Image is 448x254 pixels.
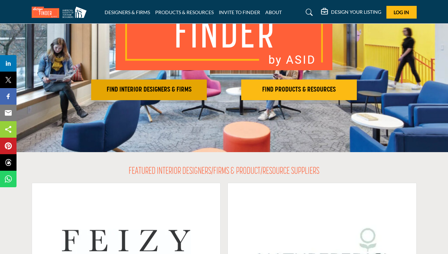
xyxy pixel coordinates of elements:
[394,9,409,15] span: Log In
[321,8,381,17] div: DESIGN YOUR LISTING
[241,80,357,100] button: FIND PRODUCTS & RESOURCES
[299,7,317,18] a: Search
[155,9,214,15] a: PRODUCTS & RESOURCES
[265,9,282,15] a: ABOUT
[386,6,417,19] button: Log In
[91,80,207,100] button: FIND INTERIOR DESIGNERS & FIRMS
[219,9,260,15] a: INVITE TO FINDER
[32,7,90,18] img: Site Logo
[129,166,319,178] h2: FEATURED INTERIOR DESIGNERS/FIRMS & PRODUCT/RESOURCE SUPPLIERS
[105,9,150,15] a: DESIGNERS & FIRMS
[93,86,205,94] h2: FIND INTERIOR DESIGNERS & FIRMS
[331,9,381,15] h5: DESIGN YOUR LISTING
[243,86,355,94] h2: FIND PRODUCTS & RESOURCES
